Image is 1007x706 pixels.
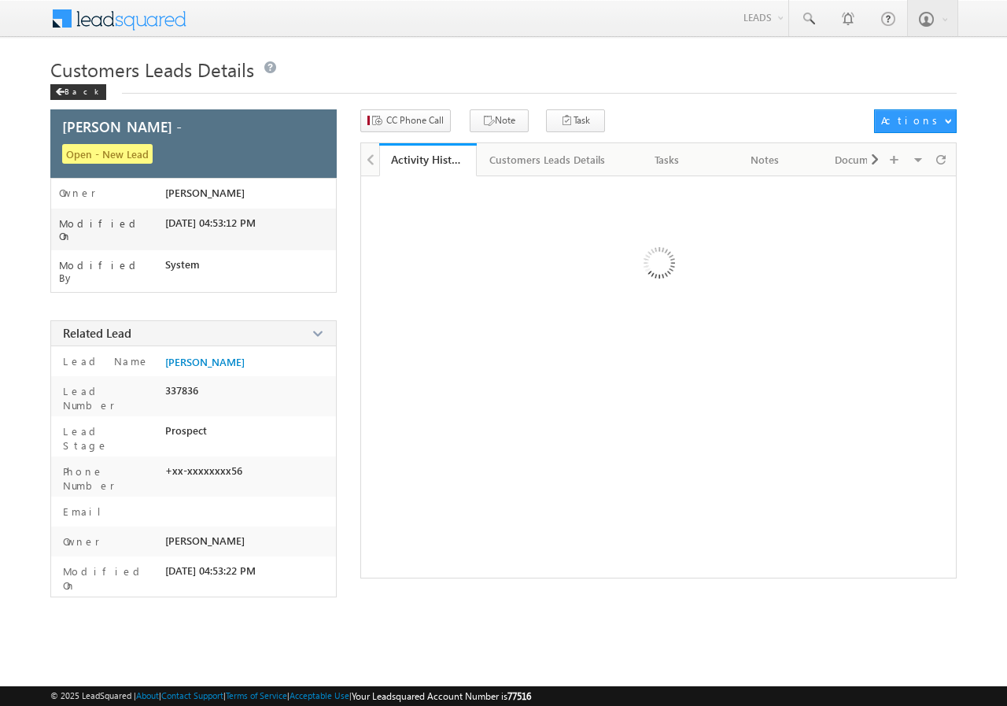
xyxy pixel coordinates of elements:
span: CC Phone Call [386,113,444,128]
span: Open - New Lead [62,144,153,164]
img: Loading ... [577,184,740,347]
div: Back [50,84,106,100]
label: Email [59,505,113,519]
span: © 2025 LeadSquared | | | | | [50,689,531,704]
a: Documents [814,143,912,176]
div: Tasks [632,150,703,169]
a: Customers Leads Details [477,143,619,176]
div: Notes [729,150,800,169]
a: Notes [717,143,814,176]
label: Phone Number [59,464,158,493]
div: Actions [881,113,943,128]
button: Task [546,109,605,132]
a: About [136,690,159,700]
a: Tasks [619,143,717,176]
label: Lead Number [59,384,158,412]
span: 337836 [165,384,198,397]
a: Contact Support [161,690,223,700]
label: Modified On [59,564,158,593]
button: Actions [874,109,957,133]
span: [DATE] 04:53:12 PM [165,216,256,229]
span: +xx-xxxxxxxx56 [165,464,242,477]
div: Customers Leads Details [489,150,605,169]
label: Owner [59,534,100,549]
label: Lead Stage [59,424,158,453]
span: [PERSON_NAME] - [62,120,182,134]
div: Documents [827,150,898,169]
span: 77516 [507,690,531,702]
span: System [165,258,200,271]
div: Activity History [391,152,465,167]
span: [PERSON_NAME] [165,534,245,547]
span: Related Lead [63,325,131,341]
span: Your Leadsquared Account Number is [352,690,531,702]
span: Prospect [165,424,207,437]
a: Terms of Service [226,690,287,700]
li: Activity History [379,143,477,175]
a: Activity History [379,143,477,176]
a: Acceptable Use [290,690,349,700]
label: Modified By [59,259,165,284]
span: Customers Leads Details [50,57,254,82]
label: Owner [59,187,96,199]
span: [PERSON_NAME] [165,187,245,199]
button: CC Phone Call [360,109,451,132]
span: [DATE] 04:53:22 PM [165,564,256,577]
label: Lead Name [59,354,149,368]
a: [PERSON_NAME] [165,356,245,368]
button: Note [470,109,529,132]
label: Modified On [59,217,165,242]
